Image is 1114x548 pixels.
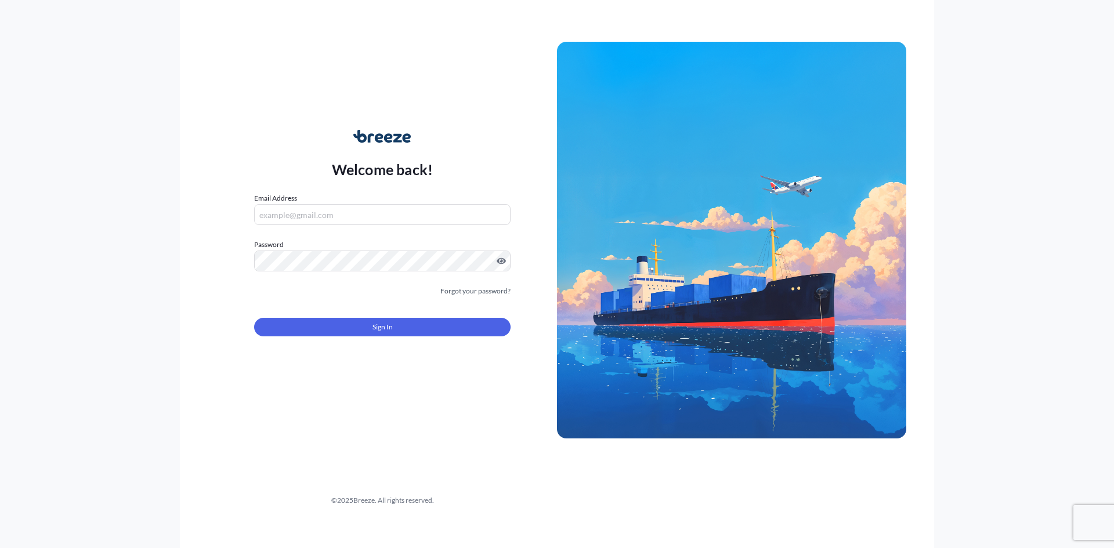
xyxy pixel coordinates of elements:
[254,318,511,336] button: Sign In
[208,495,557,506] div: © 2025 Breeze. All rights reserved.
[440,285,511,297] a: Forgot your password?
[557,42,906,438] img: Ship illustration
[332,160,433,179] p: Welcome back!
[497,256,506,266] button: Show password
[254,239,511,251] label: Password
[254,193,297,204] label: Email Address
[372,321,393,333] span: Sign In
[254,204,511,225] input: example@gmail.com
